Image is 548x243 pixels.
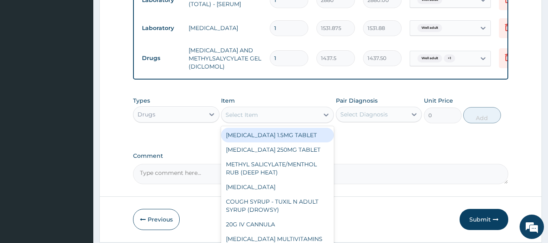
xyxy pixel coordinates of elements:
[417,54,442,62] span: Well adult
[221,217,334,232] div: 20G IV CANNULA
[133,97,150,104] label: Types
[417,24,442,32] span: Well adult
[424,97,453,105] label: Unit Price
[4,159,155,187] textarea: Type your message and hit 'Enter'
[133,153,509,159] label: Comment
[133,209,180,230] button: Previous
[221,142,334,157] div: [MEDICAL_DATA] 250MG TABLET
[221,97,235,105] label: Item
[444,54,455,62] span: + 1
[15,41,33,61] img: d_794563401_company_1708531726252_794563401
[185,20,266,36] td: [MEDICAL_DATA]
[138,51,185,66] td: Drugs
[221,180,334,194] div: [MEDICAL_DATA]
[336,97,378,105] label: Pair Diagnosis
[221,128,334,142] div: [MEDICAL_DATA] 1.5MG TABLET
[133,4,153,24] div: Minimize live chat window
[42,45,136,56] div: Chat with us now
[226,111,258,119] div: Select Item
[138,110,155,118] div: Drugs
[138,21,185,36] td: Laboratory
[185,42,266,75] td: [MEDICAL_DATA] AND METHYLSALYCYLATE GEL (DICLOMOL)
[47,71,112,153] span: We're online!
[340,110,388,118] div: Select Diagnosis
[460,209,508,230] button: Submit
[463,107,501,123] button: Add
[221,157,334,180] div: METHYL SALICYLATE/MENTHOL RUB (DEEP HEAT)
[221,194,334,217] div: COUGH SYRUP - TUXIL N ADULT SYRUP (DROWSY)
